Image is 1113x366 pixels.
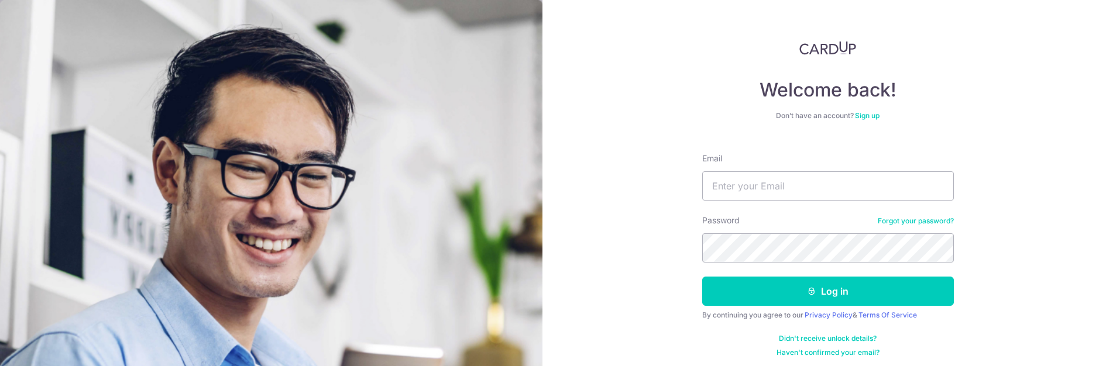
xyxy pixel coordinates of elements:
h4: Welcome back! [702,78,954,102]
label: Password [702,215,740,226]
a: Terms Of Service [858,310,917,319]
label: Email [702,153,722,164]
a: Privacy Policy [805,310,853,319]
div: By continuing you agree to our & [702,310,954,320]
a: Forgot your password? [878,216,954,226]
button: Log in [702,277,954,306]
a: Didn't receive unlock details? [779,334,877,343]
img: CardUp Logo [799,41,857,55]
input: Enter your Email [702,171,954,201]
a: Sign up [855,111,880,120]
div: Don’t have an account? [702,111,954,120]
a: Haven't confirmed your email? [777,348,880,357]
